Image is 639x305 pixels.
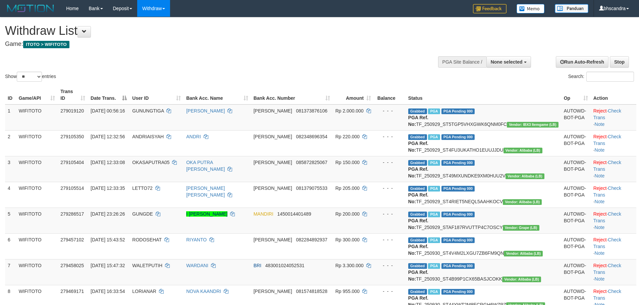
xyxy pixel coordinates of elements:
[91,289,125,294] span: [DATE] 16:33:54
[17,72,42,82] select: Showentries
[132,211,153,217] span: GUNGDE
[132,237,161,242] span: RODOSEHAT
[186,289,221,294] a: NOVA KAANDRI
[16,208,58,233] td: WIFITOTO
[91,211,125,217] span: [DATE] 23:26:26
[591,130,636,156] td: · ·
[502,277,541,282] span: Vendor URL: https://dashboard.q2checkout.com/secure
[186,134,201,139] a: ANDRI
[374,85,406,104] th: Balance
[5,104,16,131] td: 1
[16,182,58,208] td: WIFITOTO
[254,263,261,268] span: BRI
[335,160,360,165] span: Rp 150.000
[593,237,621,249] a: Check Trans
[16,104,58,131] td: WIFITOTO
[408,115,428,127] b: PGA Ref. No:
[406,104,561,131] td: TF_250929_ST5TGP5VHXGWK6QNM0FC
[556,56,608,68] a: Run Auto-Refresh
[561,104,591,131] td: AUTOWD-BOT-PGA
[296,108,327,113] span: Copy 081373876106 to clipboard
[561,233,591,259] td: AUTOWD-BOT-PGA
[408,244,428,256] b: PGA Ref. No:
[277,211,311,217] span: Copy 1450014401489 to clipboard
[505,173,544,179] span: Vendor URL: https://dashboard.q2checkout.com/secure
[333,85,374,104] th: Amount: activate to sort column ascending
[591,104,636,131] td: · ·
[88,85,129,104] th: Date Trans.: activate to sort column descending
[503,225,539,231] span: Vendor URL: https://dashboard.q2checkout.com/secure
[408,108,427,114] span: Grabbed
[376,107,403,114] div: - - -
[441,263,475,269] span: PGA Pending
[441,212,475,217] span: PGA Pending
[376,185,403,192] div: - - -
[591,208,636,233] td: · ·
[91,108,125,113] span: [DATE] 00:56:16
[5,85,16,104] th: ID
[555,4,588,13] img: panduan.png
[593,185,607,191] a: Reject
[408,134,427,140] span: Grabbed
[60,211,84,217] span: 279286517
[91,237,125,242] span: [DATE] 15:43:52
[441,108,475,114] span: PGA Pending
[595,147,605,153] a: Note
[91,263,125,268] span: [DATE] 15:47:32
[593,134,607,139] a: Reject
[428,134,440,140] span: Marked by bhsseptian
[591,182,636,208] td: · ·
[591,156,636,182] td: · ·
[335,237,360,242] span: Rp 300.000
[591,259,636,285] td: · ·
[441,134,475,140] span: PGA Pending
[595,276,605,282] a: Note
[335,134,360,139] span: Rp 220.000
[16,233,58,259] td: WIFITOTO
[254,237,292,242] span: [PERSON_NAME]
[60,108,84,113] span: 279019120
[406,130,561,156] td: TF_250929_ST4FU3UKATHO1EUUJJDU
[376,133,403,140] div: - - -
[132,185,152,191] span: LETTO72
[591,233,636,259] td: · ·
[595,173,605,178] a: Note
[561,182,591,208] td: AUTOWD-BOT-PGA
[593,289,621,301] a: Check Trans
[254,289,292,294] span: [PERSON_NAME]
[132,263,162,268] span: WALETPUTIH
[58,85,88,104] th: Trans ID: activate to sort column ascending
[595,250,605,256] a: Note
[406,182,561,208] td: TF_250929_ST4RIET5NEQL5AAHKOCV
[406,156,561,182] td: TF_250929_ST49MXUNDKE9XM0HUU2V
[593,185,621,198] a: Check Trans
[408,160,427,166] span: Grabbed
[428,186,440,192] span: Marked by bhsseptian
[91,160,125,165] span: [DATE] 12:33:08
[428,289,440,295] span: Marked by bhscandra
[186,237,207,242] a: RIYANTO
[5,208,16,233] td: 5
[183,85,251,104] th: Bank Acc. Name: activate to sort column ascending
[5,3,56,13] img: MOTION_logo.png
[517,4,545,13] img: Button%20Memo.svg
[5,24,419,37] h1: Withdraw List
[438,56,486,68] div: PGA Site Balance /
[504,251,543,256] span: Vendor URL: https://dashboard.q2checkout.com/secure
[593,289,607,294] a: Reject
[441,237,475,243] span: PGA Pending
[16,130,58,156] td: WIFITOTO
[561,85,591,104] th: Op: activate to sort column ascending
[376,262,403,269] div: - - -
[251,85,333,104] th: Bank Acc. Number: activate to sort column ascending
[406,259,561,285] td: TF_250930_ST4B99P1CX65BASJCOKK
[593,263,607,268] a: Reject
[441,186,475,192] span: PGA Pending
[5,156,16,182] td: 3
[593,237,607,242] a: Reject
[296,160,327,165] span: Copy 085872825067 to clipboard
[296,134,327,139] span: Copy 082348696354 to clipboard
[254,185,292,191] span: [PERSON_NAME]
[408,289,427,295] span: Grabbed
[593,160,621,172] a: Check Trans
